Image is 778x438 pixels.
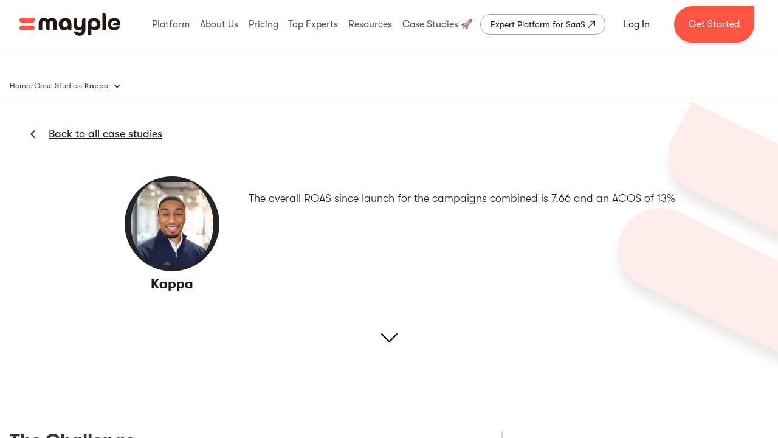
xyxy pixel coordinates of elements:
[674,6,754,43] a: Get Started
[103,276,241,293] h3: Kappa
[480,14,605,35] a: Expert Platform for SaaS
[123,175,221,273] img: Kappa
[10,78,30,93] a: Home
[30,80,34,92] div: /
[491,17,585,32] div: Expert Platform for SaaS
[81,80,84,92] div: /
[604,102,778,383] img: 627a1993d5cd4f4e4d063358_Group%206190.png
[84,80,109,92] div: Kappa
[609,10,664,39] a: Log In
[249,190,675,207] p: The overall ROAS since launch for the campaigns combined is 7.66 and an ACOS of 13%
[19,13,120,36] img: Mayple logo
[34,78,81,93] a: Case Studies
[49,127,162,141] a: Back to all case studies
